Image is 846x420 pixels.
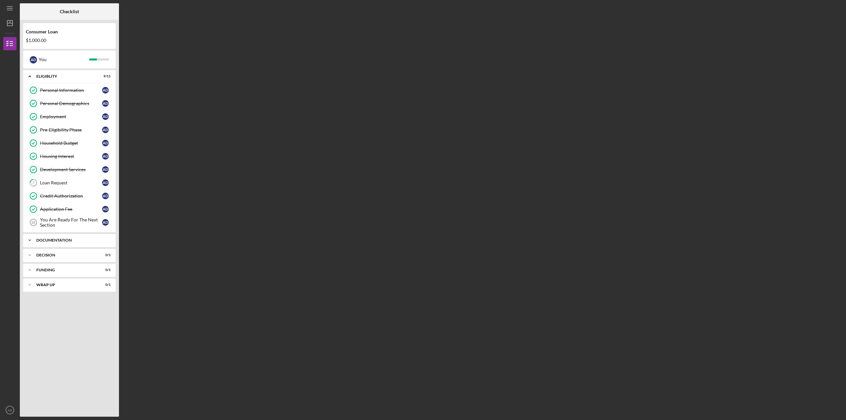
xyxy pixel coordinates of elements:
[36,253,94,257] div: Decision
[26,189,112,203] a: Credit AuthorizationAD
[40,101,102,106] div: Personal Demographics
[26,136,112,150] a: Household BudgetAD
[26,176,112,189] a: 7Loan RequestAD
[36,238,107,242] div: Documentation
[31,220,35,224] tspan: 10
[36,74,94,78] div: Eligiblity
[26,203,112,216] a: Application FeeAD
[102,100,109,107] div: A D
[99,283,111,287] div: 0 / 1
[102,113,109,120] div: A D
[26,110,112,123] a: EmploymentAD
[26,150,112,163] a: Housing InterestAD
[102,127,109,133] div: A D
[99,253,111,257] div: 0 / 1
[99,268,111,272] div: 0 / 1
[26,38,113,43] div: $1,000.00
[40,88,102,93] div: Personal Information
[40,154,102,159] div: Housing Interest
[102,153,109,160] div: A D
[40,207,102,212] div: Application Fee
[26,163,112,176] a: Development ServicesAD
[40,180,102,185] div: Loan Request
[102,179,109,186] div: A D
[102,140,109,146] div: A D
[60,9,79,14] b: Checklist
[26,216,112,229] a: 10You Are Ready For The Next SectionAD
[102,206,109,212] div: A D
[102,219,109,226] div: A D
[36,283,94,287] div: Wrap up
[30,56,37,63] div: A D
[32,181,35,185] tspan: 7
[39,54,89,65] div: You
[26,29,113,34] div: Consumer Loan
[26,123,112,136] a: Pre-Eligibility PhaseAD
[40,167,102,172] div: Development Services
[99,74,111,78] div: 9 / 11
[36,268,94,272] div: Funding
[102,193,109,199] div: A D
[8,408,12,412] text: AD
[40,140,102,146] div: Household Budget
[40,193,102,199] div: Credit Authorization
[26,97,112,110] a: Personal DemographicsAD
[102,87,109,94] div: A D
[3,403,17,417] button: AD
[102,166,109,173] div: A D
[26,84,112,97] a: Personal InformationAD
[40,114,102,119] div: Employment
[40,127,102,133] div: Pre-Eligibility Phase
[40,217,102,228] div: You Are Ready For The Next Section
